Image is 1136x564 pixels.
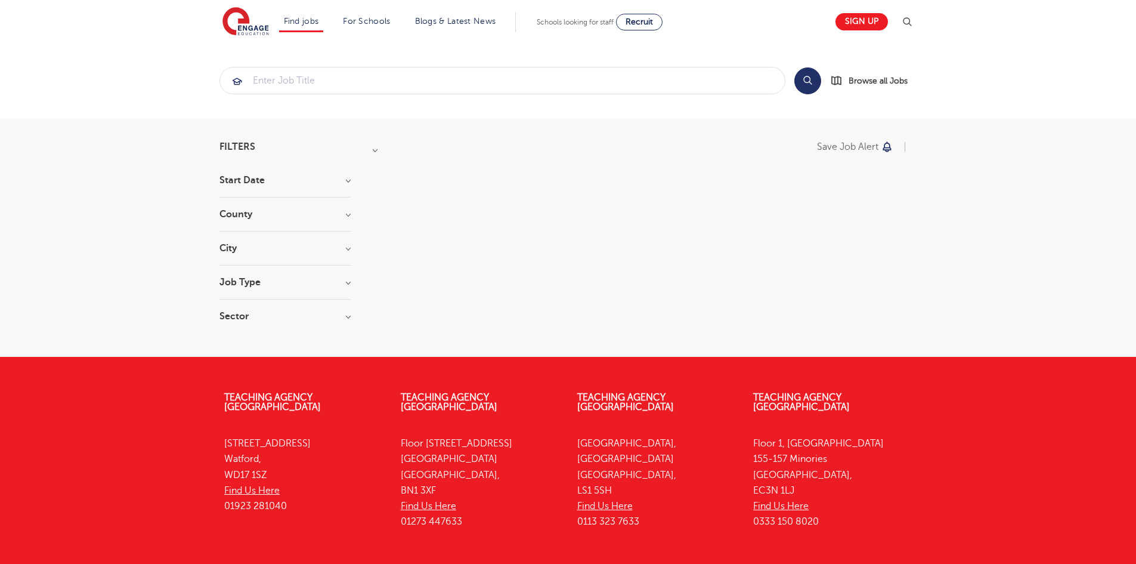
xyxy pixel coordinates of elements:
p: Floor [STREET_ADDRESS] [GEOGRAPHIC_DATA] [GEOGRAPHIC_DATA], BN1 3XF 01273 447633 [401,436,559,530]
h3: Start Date [219,175,351,185]
p: [STREET_ADDRESS] Watford, WD17 1SZ 01923 281040 [224,436,383,514]
button: Search [794,67,821,94]
img: Engage Education [222,7,269,37]
a: Find Us Here [577,501,633,511]
h3: County [219,209,351,219]
a: Find Us Here [401,501,456,511]
span: Filters [219,142,255,152]
p: Floor 1, [GEOGRAPHIC_DATA] 155-157 Minories [GEOGRAPHIC_DATA], EC3N 1LJ 0333 150 8020 [753,436,912,530]
a: Find Us Here [753,501,809,511]
span: Schools looking for staff [537,18,614,26]
button: Save job alert [817,142,894,152]
a: Find jobs [284,17,319,26]
span: Recruit [626,17,653,26]
h3: City [219,244,351,253]
input: Submit [220,67,785,94]
a: Teaching Agency [GEOGRAPHIC_DATA] [224,392,321,412]
a: Browse all Jobs [831,74,917,88]
a: Sign up [835,13,888,30]
span: Browse all Jobs [849,74,908,88]
a: Blogs & Latest News [415,17,496,26]
a: Teaching Agency [GEOGRAPHIC_DATA] [753,392,850,412]
p: [GEOGRAPHIC_DATA], [GEOGRAPHIC_DATA] [GEOGRAPHIC_DATA], LS1 5SH 0113 323 7633 [577,436,736,530]
p: Save job alert [817,142,878,152]
a: For Schools [343,17,390,26]
a: Recruit [616,14,663,30]
div: Submit [219,67,785,94]
h3: Sector [219,312,351,321]
a: Teaching Agency [GEOGRAPHIC_DATA] [401,392,497,412]
a: Teaching Agency [GEOGRAPHIC_DATA] [577,392,674,412]
h3: Job Type [219,278,351,287]
a: Find Us Here [224,485,280,496]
